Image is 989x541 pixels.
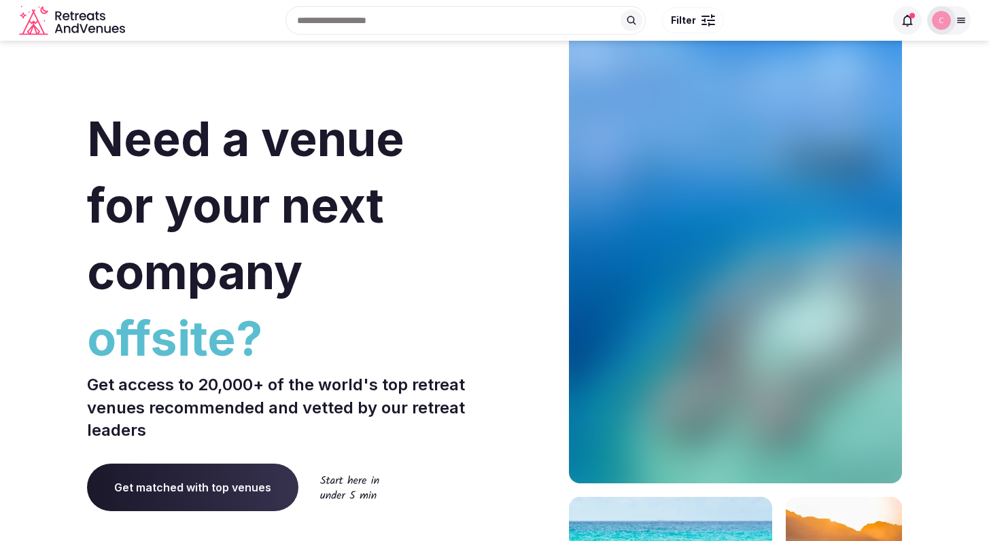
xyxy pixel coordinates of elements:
a: Visit the homepage [19,5,128,36]
span: Filter [671,14,696,27]
a: Get matched with top venues [87,464,298,511]
button: Filter [662,7,724,33]
img: Start here in under 5 min [320,475,379,499]
img: chloe-6695 [932,11,951,30]
span: offsite? [87,305,489,372]
svg: Retreats and Venues company logo [19,5,128,36]
p: Get access to 20,000+ of the world's top retreat venues recommended and vetted by our retreat lea... [87,373,489,442]
span: Need a venue for your next company [87,110,404,301]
